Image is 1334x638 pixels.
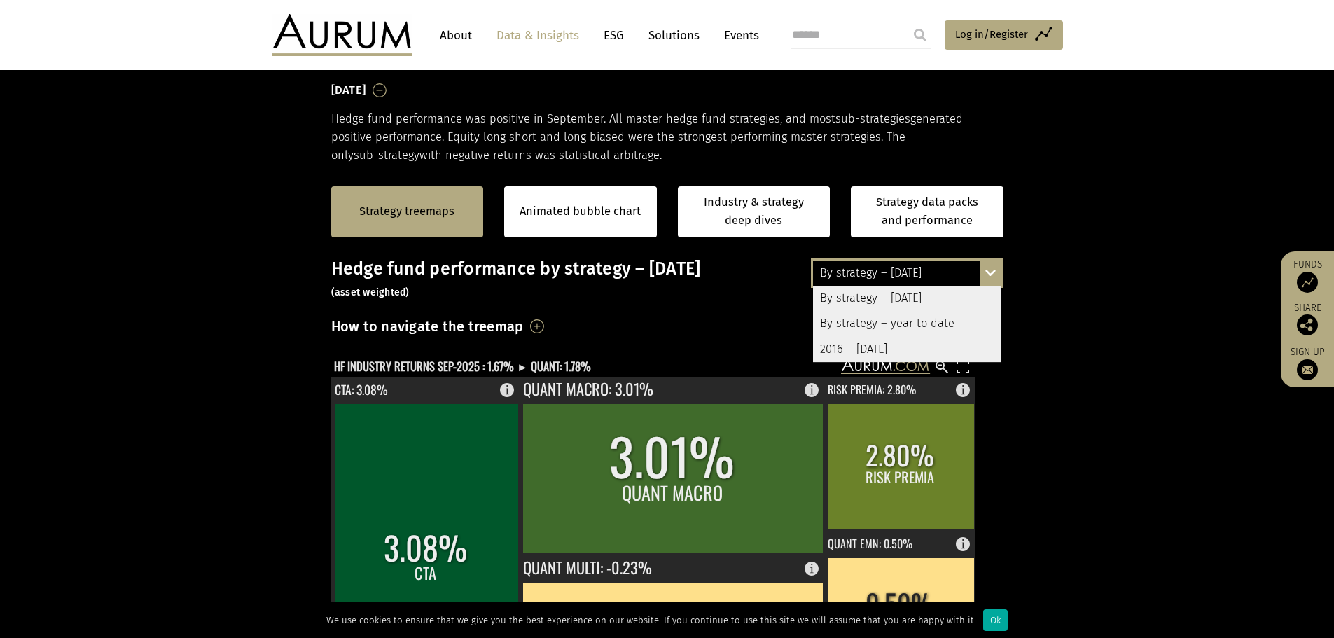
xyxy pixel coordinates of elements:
a: Solutions [641,22,707,48]
span: Log in/Register [955,26,1028,43]
img: Aurum [272,14,412,56]
a: Events [717,22,759,48]
a: ESG [597,22,631,48]
div: Share [1288,303,1327,335]
a: Funds [1288,258,1327,293]
span: sub-strategy [354,148,419,162]
a: Strategy data packs and performance [851,186,1003,237]
a: Strategy treemaps [359,202,454,221]
a: Log in/Register [945,20,1063,50]
div: By strategy – [DATE] [813,261,1001,286]
div: By strategy – [DATE] [813,286,1001,311]
span: sub-strategies [835,112,910,125]
h3: [DATE] [331,80,366,101]
a: Data & Insights [489,22,586,48]
a: Industry & strategy deep dives [678,186,831,237]
h3: Hedge fund performance by strategy – [DATE] [331,258,1003,300]
h3: How to navigate the treemap [331,314,524,338]
div: 2016 – [DATE] [813,337,1001,362]
img: Access Funds [1297,272,1318,293]
div: Ok [983,609,1008,631]
img: Sign up to our newsletter [1297,359,1318,380]
img: Share this post [1297,314,1318,335]
input: Submit [906,21,934,49]
small: (asset weighted) [331,286,410,298]
a: About [433,22,479,48]
p: Hedge fund performance was positive in September. All master hedge fund strategies, and most gene... [331,110,1003,165]
a: Sign up [1288,346,1327,380]
div: By strategy – year to date [813,311,1001,336]
a: Animated bubble chart [520,202,641,221]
